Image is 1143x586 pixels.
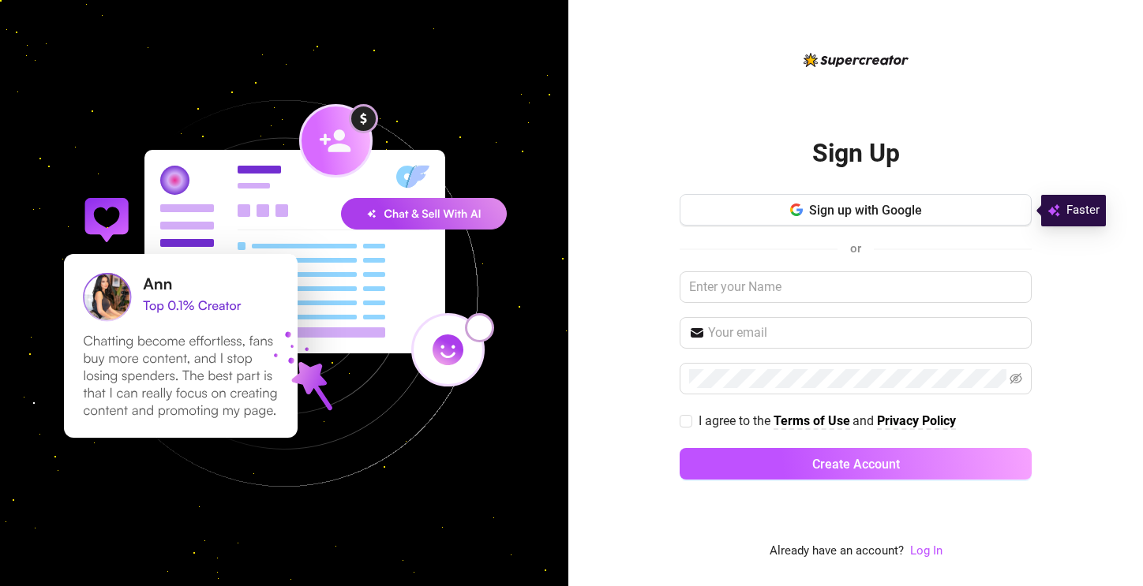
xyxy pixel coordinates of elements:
input: Enter your Name [680,271,1032,303]
a: Privacy Policy [877,413,956,430]
strong: Privacy Policy [877,413,956,428]
span: Create Account [812,457,900,472]
strong: Terms of Use [774,413,850,428]
span: eye-invisible [1010,372,1022,385]
button: Create Account [680,448,1032,480]
input: Your email [708,323,1022,342]
span: and [853,413,877,428]
img: logo-BBDzfeDw.svg [804,53,909,67]
span: Already have an account? [770,542,904,561]
a: Terms of Use [774,413,850,430]
h2: Sign Up [812,137,900,170]
span: Faster [1066,201,1100,220]
span: Sign up with Google [809,203,922,218]
button: Sign up with Google [680,194,1032,226]
span: I agree to the [699,413,774,428]
img: signup-background-D0MIrEPF.svg [11,21,557,566]
a: Log In [910,543,943,558]
span: or [850,241,861,256]
img: svg%3e [1047,201,1060,220]
a: Log In [910,542,943,561]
